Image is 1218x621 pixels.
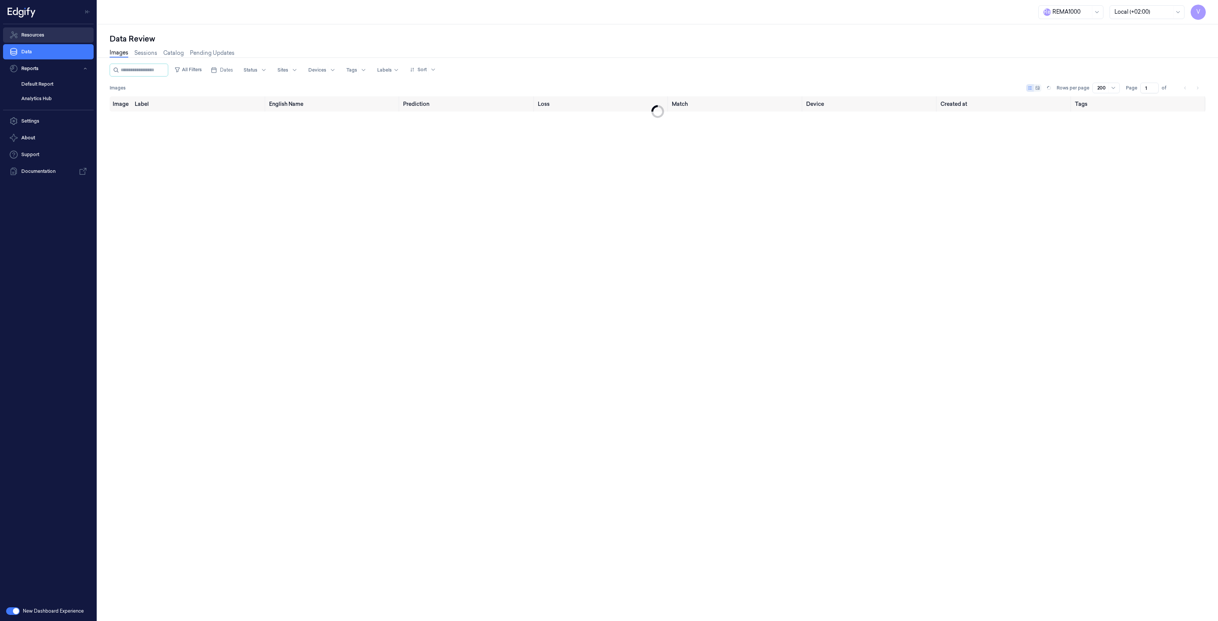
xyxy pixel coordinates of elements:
[3,27,94,43] a: Resources
[937,96,1072,112] th: Created at
[3,164,94,179] a: Documentation
[1180,83,1203,93] nav: pagination
[81,6,94,18] button: Toggle Navigation
[110,85,126,91] span: Images
[15,78,94,91] a: Default Report
[3,130,94,145] button: About
[132,96,266,112] th: Label
[110,34,1206,44] div: Data Review
[220,67,233,73] span: Dates
[190,49,234,57] a: Pending Updates
[1126,85,1137,91] span: Page
[669,96,803,112] th: Match
[15,92,94,105] a: Analytics Hub
[3,44,94,59] a: Data
[535,96,669,112] th: Loss
[1072,96,1206,112] th: Tags
[400,96,534,112] th: Prediction
[134,49,157,57] a: Sessions
[803,96,937,112] th: Device
[1043,8,1051,16] span: R e
[1162,85,1174,91] span: of
[266,96,400,112] th: English Name
[110,49,128,57] a: Images
[163,49,184,57] a: Catalog
[3,147,94,162] a: Support
[1191,5,1206,20] button: V
[3,113,94,129] a: Settings
[3,61,94,76] button: Reports
[208,64,236,76] button: Dates
[1057,85,1089,91] p: Rows per page
[171,64,205,76] button: All Filters
[110,96,132,112] th: Image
